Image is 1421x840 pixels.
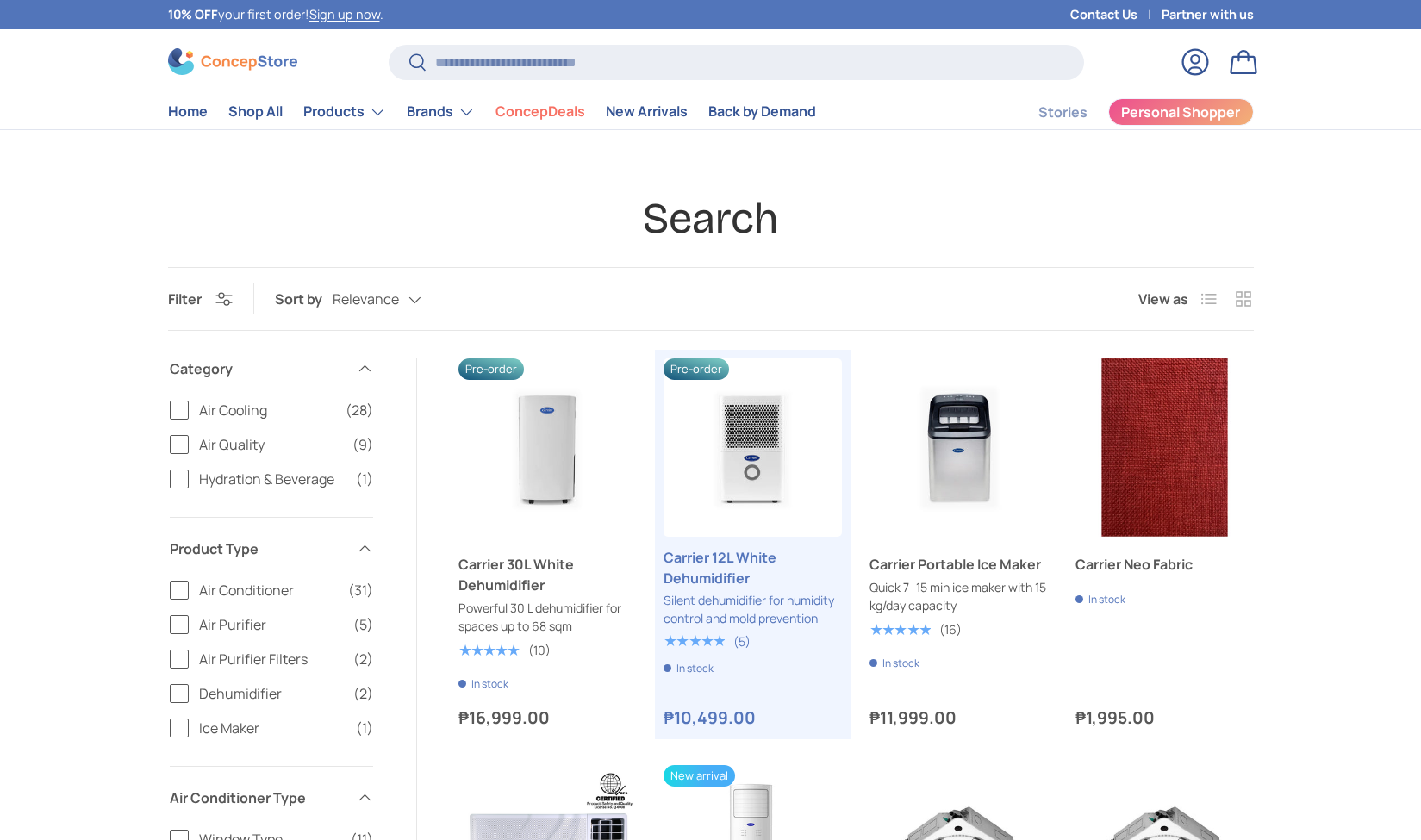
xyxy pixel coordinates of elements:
span: (28) [346,400,373,420]
span: (2) [353,683,373,704]
a: Sign up now [309,6,380,22]
a: Carrier 12L White Dehumidifier [664,547,842,588]
span: Air Cooling [199,400,335,420]
span: (1) [356,718,373,738]
span: View as [1138,289,1188,309]
span: (5) [353,614,373,635]
h1: Search [168,192,1254,246]
span: Filter [168,289,202,308]
a: Home [168,95,208,128]
span: (2) [353,649,373,669]
span: Relevance [333,291,399,308]
span: Ice Maker [199,718,346,738]
span: (31) [348,580,373,600]
a: Carrier Neo Fabric [1075,358,1254,537]
nav: Secondary [997,95,1254,129]
a: Carrier Portable Ice Maker [869,554,1048,575]
span: Air Purifier Filters [199,649,343,669]
a: Carrier Portable Ice Maker [869,358,1048,537]
span: Air Conditioner Type [170,787,346,808]
a: Partner with us [1162,5,1254,24]
span: Category [170,358,346,379]
button: Relevance [333,284,456,314]
img: ConcepStore [168,48,297,75]
a: Stories [1038,96,1088,129]
a: Personal Shopper [1108,98,1254,126]
span: Dehumidifier [199,683,343,704]
a: Brands [407,95,475,129]
strong: 10% OFF [168,6,218,22]
summary: Product Type [170,518,373,580]
p: your first order! . [168,5,383,24]
span: Air Conditioner [199,580,338,600]
label: Sort by [275,289,333,309]
a: Carrier 12L White Dehumidifier [664,358,842,537]
summary: Brands [396,95,485,129]
a: Carrier 30L White Dehumidifier [458,554,637,595]
button: Filter [168,289,233,308]
span: Pre-order [458,358,524,380]
a: Carrier Neo Fabric [1075,554,1254,575]
span: Air Quality [199,434,342,455]
a: Products [303,95,386,129]
a: Back by Demand [708,95,816,128]
a: ConcepDeals [495,95,585,128]
summary: Air Conditioner Type [170,767,373,829]
span: (1) [356,469,373,489]
span: Personal Shopper [1121,105,1240,119]
span: Product Type [170,538,346,559]
a: Contact Us [1070,5,1162,24]
summary: Category [170,338,373,400]
a: Shop All [228,95,283,128]
nav: Primary [168,95,816,129]
span: New arrival [664,765,735,787]
span: (9) [352,434,373,455]
a: New Arrivals [606,95,688,128]
span: Air Purifier [199,614,343,635]
span: Pre-order [664,358,729,380]
span: Hydration & Beverage [199,469,346,489]
a: Carrier 30L White Dehumidifier [458,358,637,537]
summary: Products [293,95,396,129]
